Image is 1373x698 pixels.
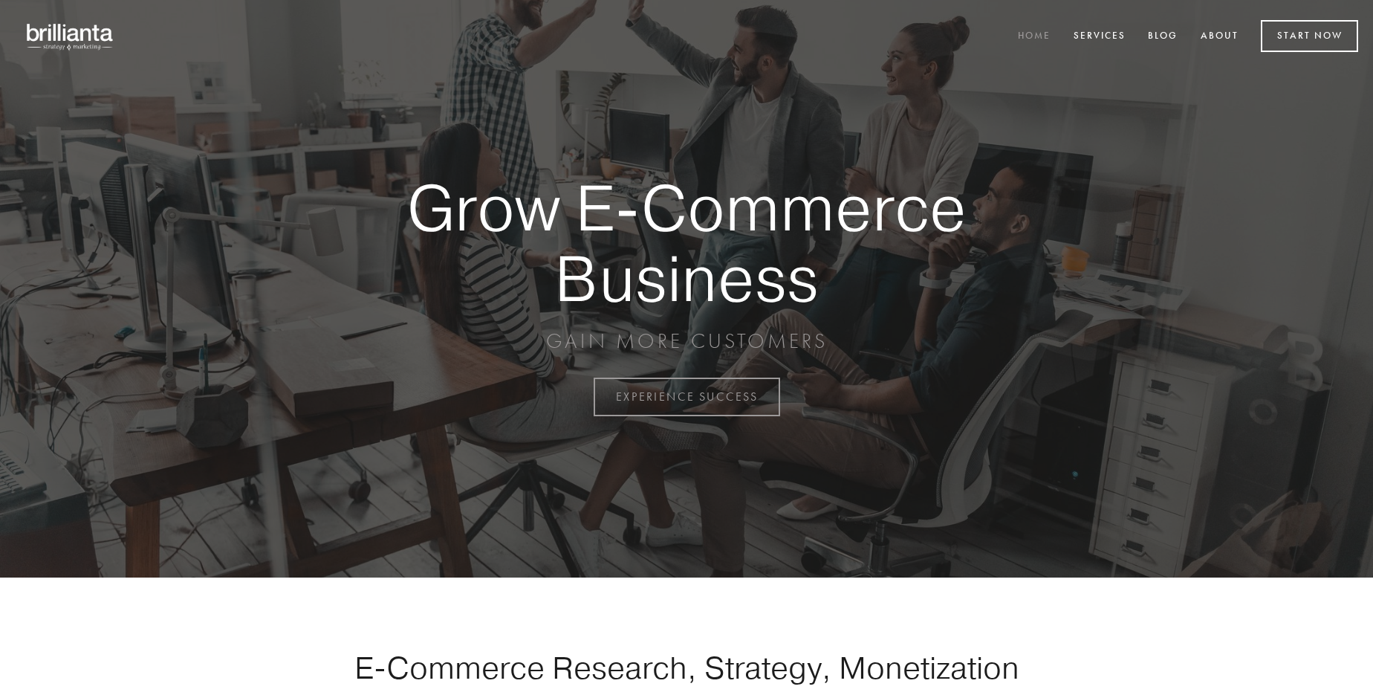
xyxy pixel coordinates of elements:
a: EXPERIENCE SUCCESS [594,378,780,416]
strong: Grow E-Commerce Business [355,172,1018,313]
a: Services [1064,25,1135,49]
p: GAIN MORE CUSTOMERS [355,328,1018,355]
a: Blog [1138,25,1187,49]
a: Start Now [1261,20,1358,52]
a: About [1191,25,1248,49]
h1: E-Commerce Research, Strategy, Monetization [308,649,1065,686]
a: Home [1008,25,1060,49]
img: brillianta - research, strategy, marketing [15,15,126,58]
